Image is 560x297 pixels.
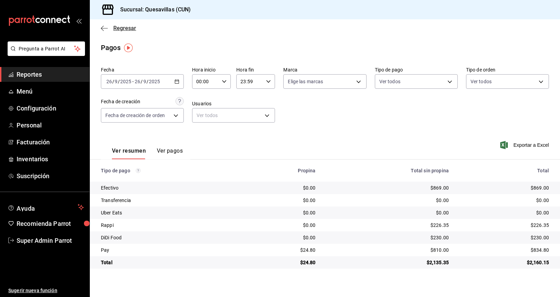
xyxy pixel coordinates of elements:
[192,108,275,123] div: Ver todos
[132,79,134,84] span: -
[124,44,133,52] img: Tooltip marker
[502,141,549,149] button: Exportar a Excel
[460,184,549,191] div: $869.00
[460,197,549,204] div: $0.00
[101,234,237,241] div: DiDi Food
[17,219,84,228] span: Recomienda Parrot
[460,234,549,241] div: $230.00
[114,79,118,84] input: --
[375,67,458,72] label: Tipo de pago
[157,147,183,159] button: Ver pagos
[379,78,400,85] span: Ver todos
[101,222,237,229] div: Rappi
[17,203,75,211] span: Ayuda
[327,209,449,216] div: $0.00
[101,168,237,173] div: Tipo de pago
[327,247,449,253] div: $810.00
[17,70,84,79] span: Reportes
[460,247,549,253] div: $834.80
[106,79,112,84] input: --
[143,79,146,84] input: --
[460,168,549,173] div: Total
[327,234,449,241] div: $230.00
[192,101,275,106] label: Usuarios
[248,209,315,216] div: $0.00
[460,259,549,266] div: $2,160.15
[19,45,74,52] span: Pregunta a Parrot AI
[105,112,165,119] span: Fecha de creación de orden
[8,41,85,56] button: Pregunta a Parrot AI
[17,137,84,147] span: Facturación
[101,25,136,31] button: Regresar
[115,6,191,14] h3: Sucursal: Quesavillas (CUN)
[141,79,143,84] span: /
[101,197,237,204] div: Transferencia
[327,259,449,266] div: $2,135.35
[112,79,114,84] span: /
[146,79,149,84] span: /
[120,79,132,84] input: ----
[118,79,120,84] span: /
[466,67,549,72] label: Tipo de orden
[76,18,82,23] button: open_drawer_menu
[283,67,366,72] label: Marca
[460,209,549,216] div: $0.00
[17,87,84,96] span: Menú
[192,67,231,72] label: Hora inicio
[101,247,237,253] div: Pay
[112,147,183,159] div: navigation tabs
[248,197,315,204] div: $0.00
[17,171,84,181] span: Suscripción
[149,79,160,84] input: ----
[248,168,315,173] div: Propina
[101,259,237,266] div: Total
[17,121,84,130] span: Personal
[17,236,84,245] span: Super Admin Parrot
[113,25,136,31] span: Regresar
[327,222,449,229] div: $226.35
[236,67,275,72] label: Hora fin
[327,168,449,173] div: Total sin propina
[101,184,237,191] div: Efectivo
[327,184,449,191] div: $869.00
[288,78,323,85] span: Elige las marcas
[471,78,492,85] span: Ver todos
[248,234,315,241] div: $0.00
[112,147,146,159] button: Ver resumen
[248,259,315,266] div: $24.80
[8,287,84,294] span: Sugerir nueva función
[101,67,184,72] label: Fecha
[101,209,237,216] div: Uber Eats
[101,98,140,105] div: Fecha de creación
[136,168,141,173] svg: Los pagos realizados con Pay y otras terminales son montos brutos.
[101,42,121,53] div: Pagos
[5,50,85,57] a: Pregunta a Parrot AI
[17,154,84,164] span: Inventarios
[248,247,315,253] div: $24.80
[17,104,84,113] span: Configuración
[327,197,449,204] div: $0.00
[460,222,549,229] div: $226.35
[248,184,315,191] div: $0.00
[248,222,315,229] div: $0.00
[134,79,141,84] input: --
